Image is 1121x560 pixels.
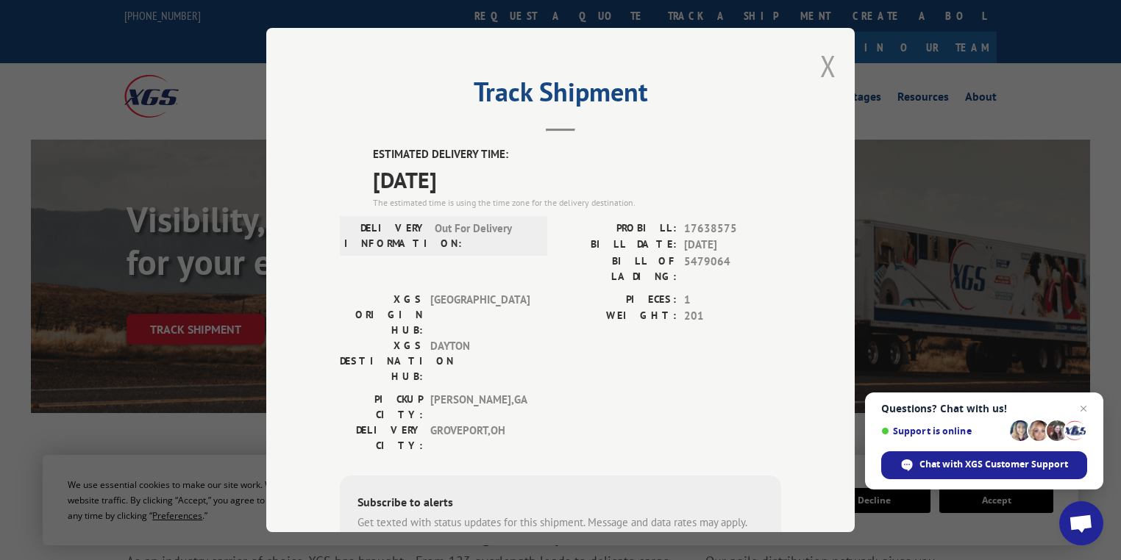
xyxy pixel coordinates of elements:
span: 201 [684,308,781,325]
label: XGS DESTINATION HUB: [340,338,423,384]
label: DELIVERY CITY: [340,423,423,453]
label: ESTIMATED DELIVERY TIME: [373,146,781,163]
span: 1 [684,292,781,309]
div: Subscribe to alerts [357,493,764,514]
label: PIECES: [560,292,677,309]
span: Out For Delivery [435,220,534,251]
div: Chat with XGS Customer Support [881,451,1087,479]
h2: Track Shipment [340,82,781,110]
label: PROBILL: [560,220,677,237]
span: Chat with XGS Customer Support [919,458,1068,471]
label: BILL OF LADING: [560,254,677,284]
span: Questions? Chat with us! [881,403,1087,414]
label: XGS ORIGIN HUB: [340,292,423,338]
span: DAYTON [430,338,530,384]
span: [DATE] [373,163,781,196]
label: DELIVERY INFORMATION: [344,220,427,251]
div: Open chat [1059,501,1103,545]
label: PICKUP CITY: [340,392,423,423]
span: Close chat [1075,400,1092,417]
label: BILL DATE: [560,237,677,254]
span: GROVEPORT , OH [430,423,530,453]
label: WEIGHT: [560,308,677,325]
div: Get texted with status updates for this shipment. Message and data rates may apply. Message frequ... [357,514,764,548]
button: Close modal [820,46,836,85]
span: 5479064 [684,254,781,284]
span: [DATE] [684,237,781,254]
span: [PERSON_NAME] , GA [430,392,530,423]
span: 17638575 [684,220,781,237]
span: Support is online [881,426,1005,437]
span: [GEOGRAPHIC_DATA] [430,292,530,338]
div: The estimated time is using the time zone for the delivery destination. [373,196,781,209]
